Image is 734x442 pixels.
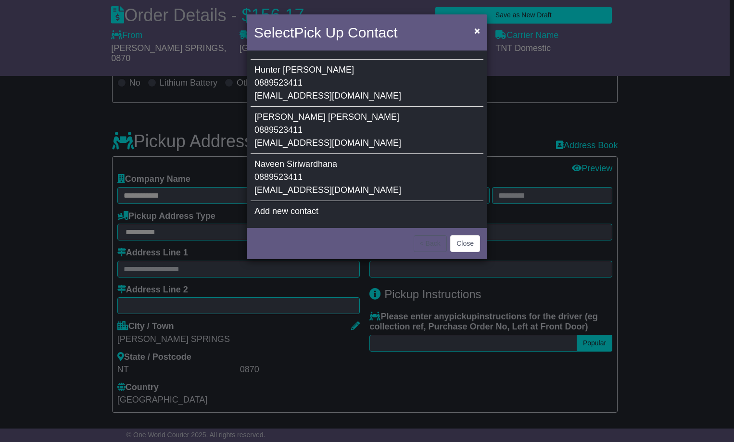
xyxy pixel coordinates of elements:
[254,125,303,135] span: 0889523411
[254,138,401,148] span: [EMAIL_ADDRESS][DOMAIN_NAME]
[414,235,447,252] button: < Back
[283,65,354,75] span: [PERSON_NAME]
[254,22,397,43] h4: Select
[254,206,318,216] span: Add new contact
[254,159,284,169] span: Naveen
[328,112,399,122] span: [PERSON_NAME]
[254,112,326,122] span: [PERSON_NAME]
[450,235,480,252] button: Close
[254,185,401,195] span: [EMAIL_ADDRESS][DOMAIN_NAME]
[348,25,397,40] span: Contact
[254,65,280,75] span: Hunter
[474,25,480,36] span: ×
[254,91,401,101] span: [EMAIL_ADDRESS][DOMAIN_NAME]
[254,78,303,88] span: 0889523411
[254,172,303,182] span: 0889523411
[287,159,337,169] span: Siriwardhana
[469,21,485,40] button: Close
[294,25,343,40] span: Pick Up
